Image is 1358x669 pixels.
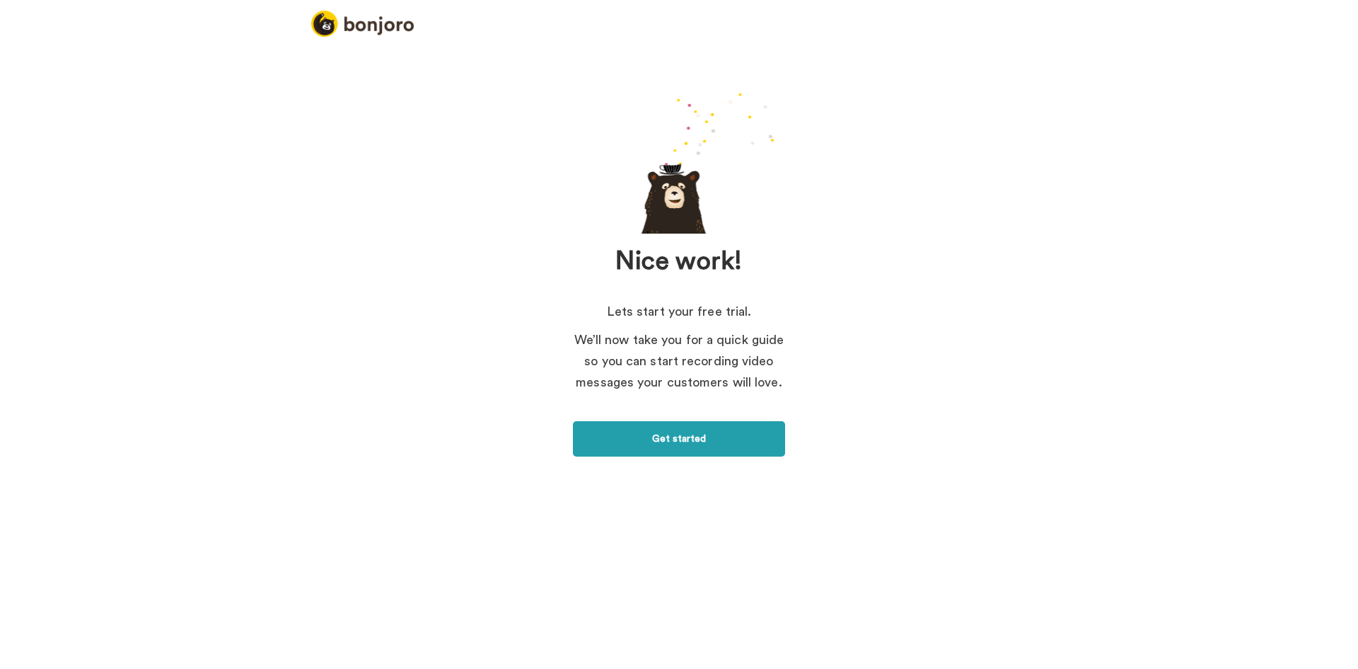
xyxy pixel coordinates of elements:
p: We’ll now take you for a quick guide so you can start recording video messages your customers wil... [573,329,785,393]
img: logo_full.png [311,11,414,37]
a: Get started [573,421,785,457]
p: Lets start your free trial. [573,301,785,322]
h1: Nice work! [520,248,838,276]
div: animation [629,92,785,234]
